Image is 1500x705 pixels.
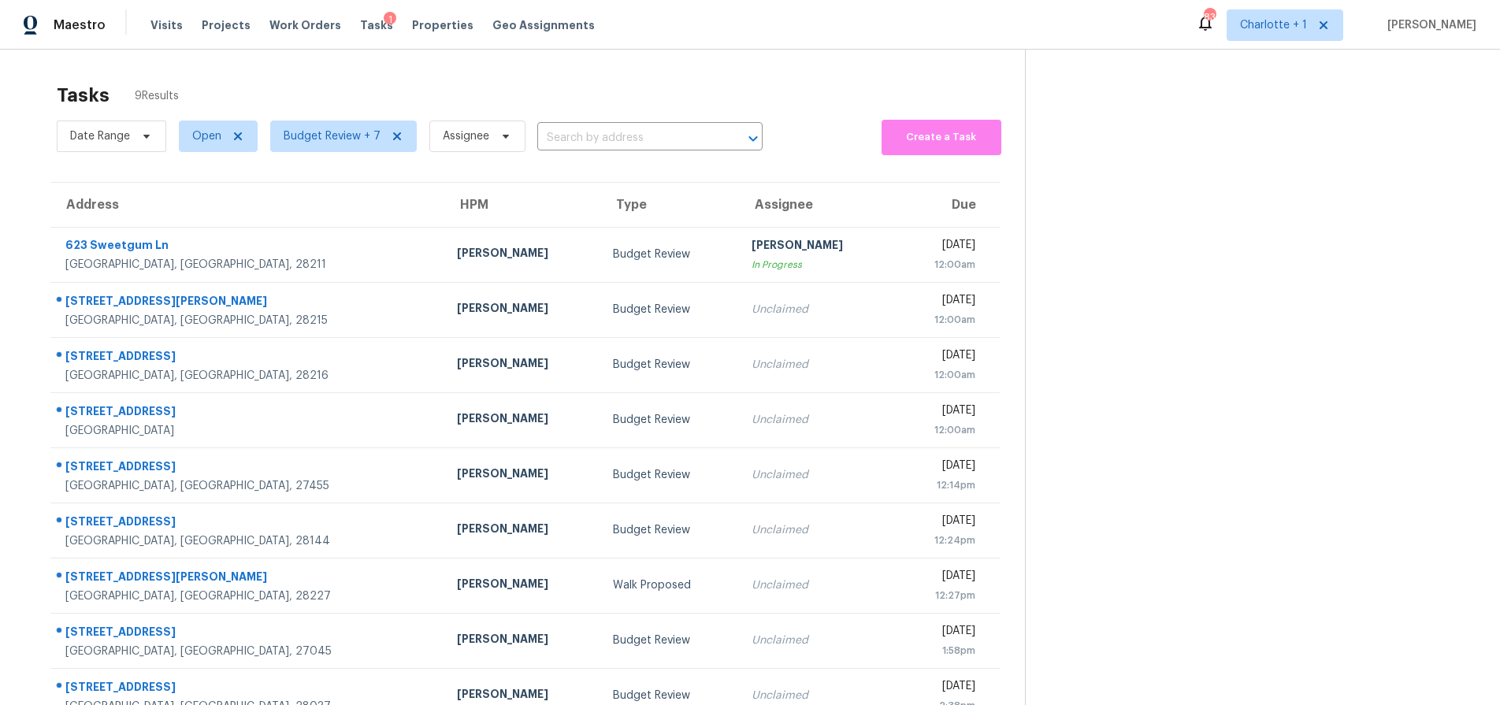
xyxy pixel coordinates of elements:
div: [DATE] [908,403,975,422]
th: HPM [444,183,600,227]
div: Budget Review [613,357,726,373]
div: Budget Review [613,467,726,483]
th: Due [895,183,1000,227]
span: Projects [202,17,251,33]
div: Budget Review [613,247,726,262]
div: Budget Review [613,688,726,703]
span: Charlotte + 1 [1240,17,1307,33]
th: Address [50,183,444,227]
div: 12:00am [908,312,975,328]
span: Budget Review + 7 [284,128,381,144]
span: 9 Results [135,88,179,104]
div: [STREET_ADDRESS] [65,679,432,699]
input: Search by address [537,126,718,150]
span: Tasks [360,20,393,31]
div: [PERSON_NAME] [457,355,588,375]
div: 623 Sweetgum Ln [65,237,432,257]
div: Budget Review [613,633,726,648]
div: [PERSON_NAME] [457,576,588,596]
div: Unclaimed [752,522,882,538]
div: Unclaimed [752,302,882,317]
div: [DATE] [908,237,975,257]
span: Properties [412,17,473,33]
div: [PERSON_NAME] [457,300,588,320]
div: Budget Review [613,302,726,317]
div: Unclaimed [752,633,882,648]
div: [GEOGRAPHIC_DATA], [GEOGRAPHIC_DATA], 27455 [65,478,432,494]
div: [GEOGRAPHIC_DATA], [GEOGRAPHIC_DATA], 28215 [65,313,432,328]
div: 12:24pm [908,532,975,548]
div: [STREET_ADDRESS] [65,458,432,478]
div: [STREET_ADDRESS][PERSON_NAME] [65,293,432,313]
div: Budget Review [613,412,726,428]
div: 12:00am [908,367,975,383]
div: In Progress [752,257,882,273]
div: [GEOGRAPHIC_DATA], [GEOGRAPHIC_DATA], 27045 [65,644,432,659]
div: [STREET_ADDRESS] [65,514,432,533]
div: [DATE] [908,513,975,532]
button: Open [742,128,764,150]
div: [STREET_ADDRESS][PERSON_NAME] [65,569,432,588]
div: [DATE] [908,623,975,643]
div: [GEOGRAPHIC_DATA] [65,423,432,439]
div: [PERSON_NAME] [457,521,588,540]
div: Unclaimed [752,412,882,428]
div: [STREET_ADDRESS] [65,348,432,368]
div: Unclaimed [752,577,882,593]
span: Assignee [443,128,489,144]
span: Visits [150,17,183,33]
button: Create a Task [882,120,1001,155]
div: [DATE] [908,292,975,312]
span: [PERSON_NAME] [1381,17,1476,33]
span: Create a Task [889,128,993,147]
div: [PERSON_NAME] [457,410,588,430]
div: 12:27pm [908,588,975,603]
div: [DATE] [908,347,975,367]
div: [STREET_ADDRESS] [65,403,432,423]
div: [PERSON_NAME] [752,237,882,257]
div: 83 [1204,9,1215,25]
div: Unclaimed [752,467,882,483]
div: [GEOGRAPHIC_DATA], [GEOGRAPHIC_DATA], 28211 [65,257,432,273]
div: [GEOGRAPHIC_DATA], [GEOGRAPHIC_DATA], 28144 [65,533,432,549]
div: 12:14pm [908,477,975,493]
div: [STREET_ADDRESS] [65,624,432,644]
span: Maestro [54,17,106,33]
div: 12:00am [908,257,975,273]
span: Open [192,128,221,144]
div: Unclaimed [752,357,882,373]
th: Assignee [739,183,895,227]
div: 1 [384,12,396,28]
div: [GEOGRAPHIC_DATA], [GEOGRAPHIC_DATA], 28216 [65,368,432,384]
div: [GEOGRAPHIC_DATA], [GEOGRAPHIC_DATA], 28227 [65,588,432,604]
span: Geo Assignments [492,17,595,33]
span: Work Orders [269,17,341,33]
div: Walk Proposed [613,577,726,593]
span: Date Range [70,128,130,144]
div: Unclaimed [752,688,882,703]
div: [PERSON_NAME] [457,631,588,651]
div: [PERSON_NAME] [457,466,588,485]
div: Budget Review [613,522,726,538]
div: 1:58pm [908,643,975,659]
div: [PERSON_NAME] [457,245,588,265]
th: Type [600,183,739,227]
h2: Tasks [57,87,110,103]
div: [DATE] [908,568,975,588]
div: 12:00am [908,422,975,438]
div: [DATE] [908,678,975,698]
div: [DATE] [908,458,975,477]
